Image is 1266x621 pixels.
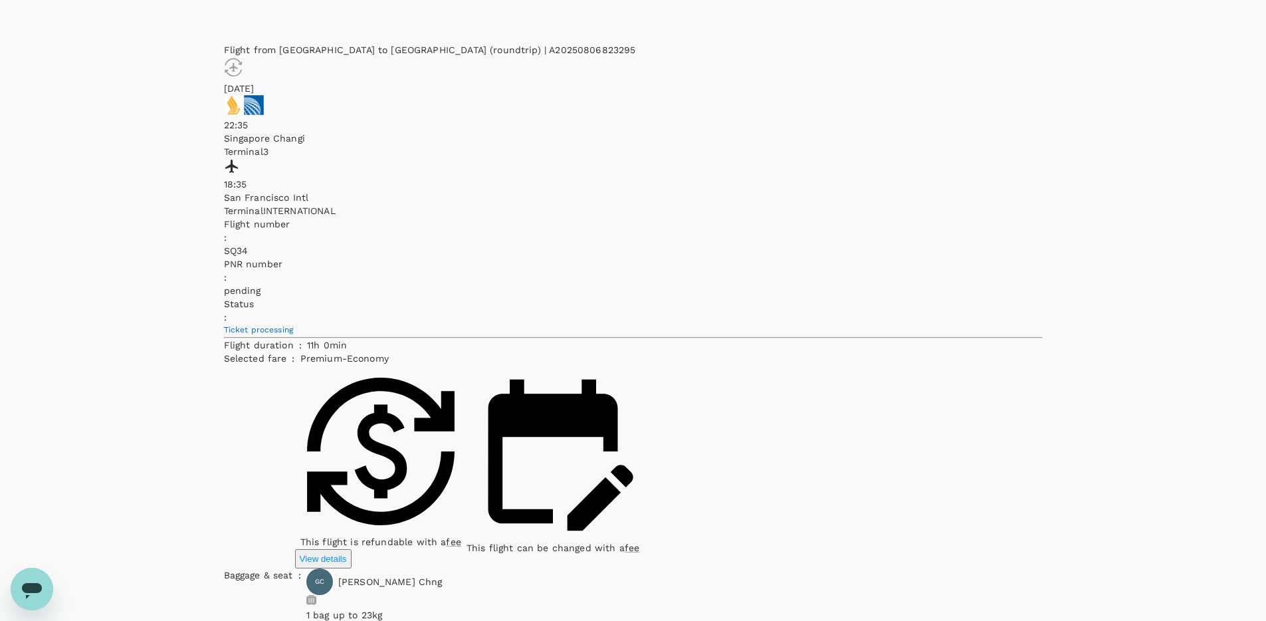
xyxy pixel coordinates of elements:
[467,541,639,555] p: This flight can be changed with a
[224,178,1043,191] p: 18:35
[224,204,1043,217] p: Terminal INTERNATIONAL
[625,543,639,553] span: fee
[300,554,347,564] p: View details
[224,570,293,580] span: Baggage & seat
[224,310,1043,324] p: :
[224,271,1043,284] p: :
[294,333,302,352] div: :
[224,297,1043,310] p: Status
[446,537,461,547] span: fee
[224,145,1043,158] p: Terminal 3
[224,132,1043,145] p: Singapore Changi
[224,325,294,334] span: Ticket processing
[338,575,443,588] p: [PERSON_NAME] Chng
[224,217,1043,231] p: Flight number
[224,231,1043,244] p: :
[224,191,1043,204] p: San Francisco Intl
[315,578,324,585] p: GC
[244,95,264,115] img: United Airlines
[224,43,1043,57] p: Flight from [GEOGRAPHIC_DATA] to [GEOGRAPHIC_DATA] (roundtrip)
[286,346,294,568] div: :
[224,257,1043,271] p: PNR number
[224,82,1043,95] p: [DATE]
[307,338,1043,352] p: 11h 0min
[300,352,389,365] p: premium-economy
[224,340,294,350] span: Flight duration
[224,95,244,115] img: Singapore Airlines
[224,244,1043,257] p: SQ 34
[300,535,461,549] p: This flight is refundable with a
[295,549,352,568] button: View details
[549,45,635,55] span: A20250806823295
[544,45,546,55] span: |
[224,353,287,364] span: Selected fare
[306,595,316,605] img: baggage-icon
[11,568,53,610] iframe: Button to launch messaging window
[224,118,1043,132] p: 22:35
[224,284,1043,297] p: pending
